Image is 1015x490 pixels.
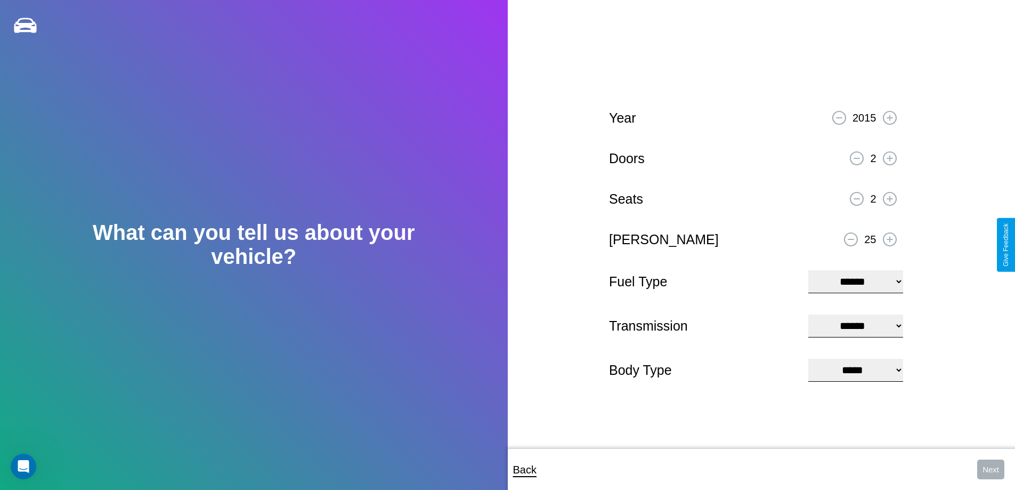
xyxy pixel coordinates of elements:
[977,460,1004,479] button: Next
[609,228,719,252] p: [PERSON_NAME]
[852,108,876,127] p: 2015
[609,187,643,211] p: Seats
[609,358,798,382] p: Body Type
[609,314,798,338] p: Transmission
[513,460,537,479] p: Back
[870,189,876,208] p: 2
[609,106,636,130] p: Year
[864,230,876,249] p: 25
[870,149,876,168] p: 2
[1002,223,1010,267] div: Give Feedback
[11,454,36,479] iframe: Intercom live chat
[51,221,457,269] h2: What can you tell us about your vehicle?
[609,270,798,294] p: Fuel Type
[609,147,645,171] p: Doors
